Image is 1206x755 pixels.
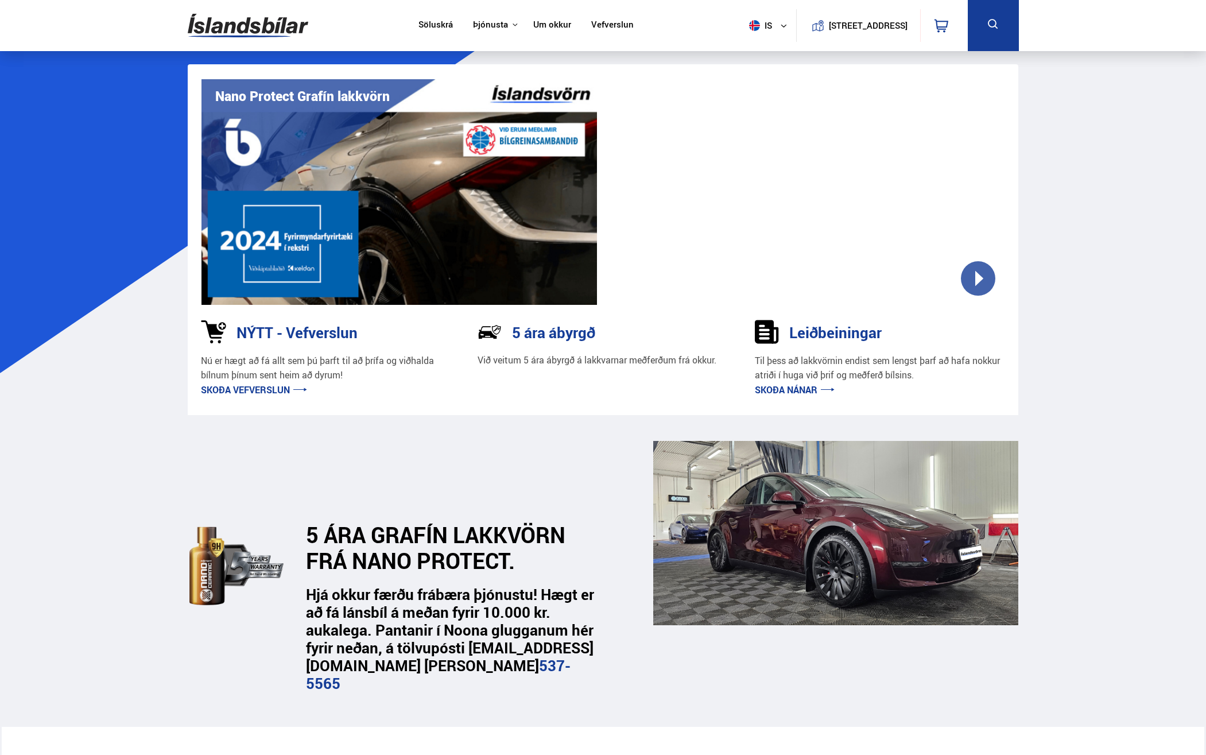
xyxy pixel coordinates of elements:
strong: Hjá okkur færðu frábæra þjónustu! Hægt er að fá lánsbíl á meðan fyrir 10.000 kr. aukalega. Pantan... [306,584,594,694]
a: Söluskrá [418,20,453,32]
h3: Leiðbeiningar [789,324,882,341]
button: Þjónusta [473,20,508,30]
img: vI42ee_Copy_of_H.png [201,79,598,305]
img: _cQ-aqdHU9moQQvH.png [653,441,1018,625]
button: [STREET_ADDRESS] [833,21,903,30]
p: Til þess að lakkvörnin endist sem lengst þarf að hafa nokkur atriði í huga við þrif og meðferð bí... [755,354,1006,383]
p: Nú er hægt að fá allt sem þú þarft til að þrífa og viðhalda bílnum þínum sent heim að dyrum! [201,354,452,383]
button: is [744,9,796,42]
a: [STREET_ADDRESS] [802,9,914,42]
img: 1kVRZhkadjUD8HsE.svg [201,320,226,344]
a: Skoða vefverslun [201,384,307,396]
span: is [744,20,773,31]
h3: 5 ára ábyrgð [512,324,595,341]
img: G0Ugv5HjCgRt.svg [188,7,308,44]
a: Um okkur [533,20,571,32]
a: Skoða nánar [755,384,835,396]
p: Við veitum 5 ára ábyrgð á lakkvarnar meðferðum frá okkur. [478,354,716,367]
h3: NÝTT - Vefverslun [236,324,358,341]
a: 537-5565 [306,655,571,694]
h2: 5 ÁRA GRAFÍN LAKKVÖRN FRÁ NANO PROTECT. [306,522,591,574]
img: sDldwouBCQTERH5k.svg [755,320,779,344]
img: NP-R9RrMhXQFCiaa.svg [478,320,502,344]
iframe: LiveChat chat widget [1153,702,1201,750]
img: svg+xml;base64,PHN2ZyB4bWxucz0iaHR0cDovL3d3dy53My5vcmcvMjAwMC9zdmciIHdpZHRoPSI1MTIiIGhlaWdodD0iNT... [749,20,760,31]
a: Vefverslun [591,20,634,32]
img: dEaiphv7RL974N41.svg [189,514,289,617]
h1: Nano Protect Grafín lakkvörn [215,88,390,104]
